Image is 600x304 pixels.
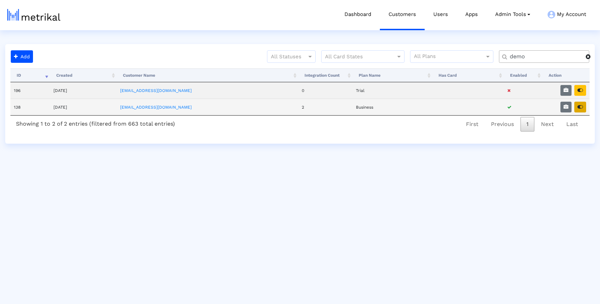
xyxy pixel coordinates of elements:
[535,117,560,132] a: Next
[505,53,586,60] input: Customer Name
[298,68,352,82] th: Integration Count: activate to sort column ascending
[504,68,542,82] th: Enabled: activate to sort column ascending
[50,99,117,115] td: [DATE]
[11,50,33,63] button: Add
[10,116,181,130] div: Showing 1 to 2 of 2 entries (filtered from 663 total entries)
[548,11,555,18] img: my-account-menu-icon.png
[352,99,432,115] td: Business
[460,117,484,132] a: First
[520,117,534,132] a: 1
[10,82,50,99] td: 196
[50,68,117,82] th: Created: activate to sort column ascending
[414,52,486,61] input: All Plans
[7,9,60,21] img: metrical-logo-light.png
[10,99,50,115] td: 138
[485,117,520,132] a: Previous
[10,68,50,82] th: ID: activate to sort column ascending
[298,99,352,115] td: 2
[120,88,192,93] a: [EMAIL_ADDRESS][DOMAIN_NAME]
[298,82,352,99] td: 0
[352,68,432,82] th: Plan Name: activate to sort column ascending
[50,82,117,99] td: [DATE]
[117,68,299,82] th: Customer Name: activate to sort column ascending
[542,68,590,82] th: Action
[325,52,388,61] input: All Card States
[560,117,584,132] a: Last
[432,68,504,82] th: Has Card: activate to sort column ascending
[120,105,192,110] a: [EMAIL_ADDRESS][DOMAIN_NAME]
[352,82,432,99] td: Trial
